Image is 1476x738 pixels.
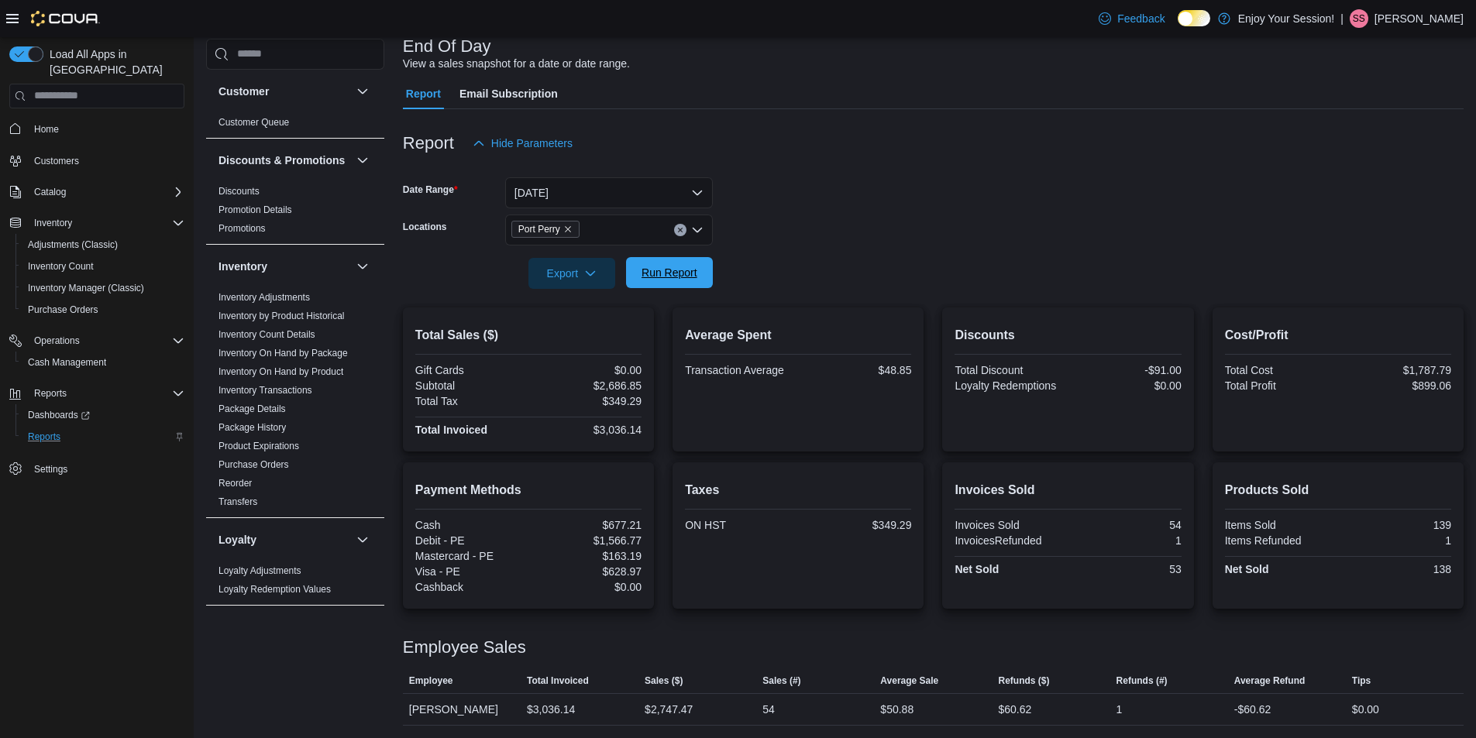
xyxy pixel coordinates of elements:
[28,384,73,403] button: Reports
[1238,9,1335,28] p: Enjoy Your Session!
[22,257,184,276] span: Inventory Count
[28,331,184,350] span: Operations
[28,214,184,232] span: Inventory
[218,496,257,508] span: Transfers
[403,37,491,56] h3: End Of Day
[218,291,310,304] span: Inventory Adjustments
[532,379,642,392] div: $2,686.85
[28,331,86,350] button: Operations
[218,565,301,576] a: Loyalty Adjustments
[403,56,630,72] div: View a sales snapshot for a date or date range.
[206,113,384,138] div: Customer
[1341,364,1451,376] div: $1,787.79
[34,217,72,229] span: Inventory
[691,224,704,236] button: Open list of options
[532,565,642,578] div: $628.97
[403,638,526,657] h3: Employee Sales
[218,153,350,168] button: Discounts & Promotions
[415,565,525,578] div: Visa - PE
[34,155,79,167] span: Customers
[1375,9,1464,28] p: [PERSON_NAME]
[1072,519,1182,531] div: 54
[218,565,301,577] span: Loyalty Adjustments
[218,259,267,274] h3: Inventory
[466,128,579,159] button: Hide Parameters
[406,78,441,109] span: Report
[527,674,589,687] span: Total Invoiced
[28,282,144,294] span: Inventory Manager (Classic)
[1072,379,1182,392] div: $0.00
[1178,10,1210,26] input: Dark Mode
[645,674,683,687] span: Sales ($)
[998,674,1049,687] span: Refunds ($)
[28,239,118,251] span: Adjustments (Classic)
[28,151,184,170] span: Customers
[403,184,458,196] label: Date Range
[459,78,558,109] span: Email Subscription
[1341,534,1451,547] div: 1
[22,235,124,254] a: Adjustments (Classic)
[1072,534,1182,547] div: 1
[28,183,72,201] button: Catalog
[218,311,345,321] a: Inventory by Product Historical
[1353,9,1365,28] span: SS
[415,364,525,376] div: Gift Cards
[15,352,191,373] button: Cash Management
[218,440,299,452] span: Product Expirations
[415,519,525,531] div: Cash
[955,481,1181,499] h2: Invoices Sold
[1117,11,1165,26] span: Feedback
[218,186,260,197] a: Discounts
[34,463,67,475] span: Settings
[415,424,487,436] strong: Total Invoiced
[22,279,150,297] a: Inventory Manager (Classic)
[762,674,800,687] span: Sales (#)
[9,112,184,520] nav: Complex example
[955,326,1181,345] h2: Discounts
[218,84,269,99] h3: Customer
[34,335,80,347] span: Operations
[15,277,191,299] button: Inventory Manager (Classic)
[1092,3,1171,34] a: Feedback
[518,221,560,237] span: Port Perry
[532,534,642,547] div: $1,566.77
[532,550,642,562] div: $163.19
[1072,563,1182,575] div: 53
[218,583,331,596] span: Loyalty Redemption Values
[22,353,112,372] a: Cash Management
[218,478,252,489] a: Reorder
[218,222,266,235] span: Promotions
[218,259,350,274] button: Inventory
[415,326,642,345] h2: Total Sales ($)
[22,406,96,424] a: Dashboards
[685,519,795,531] div: ON HST
[28,458,184,478] span: Settings
[218,366,343,377] a: Inventory On Hand by Product
[28,260,94,273] span: Inventory Count
[505,177,713,208] button: [DATE]
[218,223,266,234] a: Promotions
[955,519,1065,531] div: Invoices Sold
[685,364,795,376] div: Transaction Average
[1225,326,1451,345] h2: Cost/Profit
[955,379,1065,392] div: Loyalty Redemptions
[1234,700,1271,719] div: -$60.62
[218,204,292,215] a: Promotion Details
[3,457,191,479] button: Settings
[31,11,100,26] img: Cova
[880,700,913,719] div: $50.88
[762,700,775,719] div: 54
[206,288,384,517] div: Inventory
[218,421,286,434] span: Package History
[218,310,345,322] span: Inventory by Product Historical
[532,519,642,531] div: $677.21
[15,234,191,256] button: Adjustments (Classic)
[1072,364,1182,376] div: -$91.00
[218,347,348,359] span: Inventory On Hand by Package
[22,300,184,319] span: Purchase Orders
[28,119,184,139] span: Home
[28,152,85,170] a: Customers
[218,458,289,471] span: Purchase Orders
[532,395,642,407] div: $349.29
[645,700,693,719] div: $2,747.47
